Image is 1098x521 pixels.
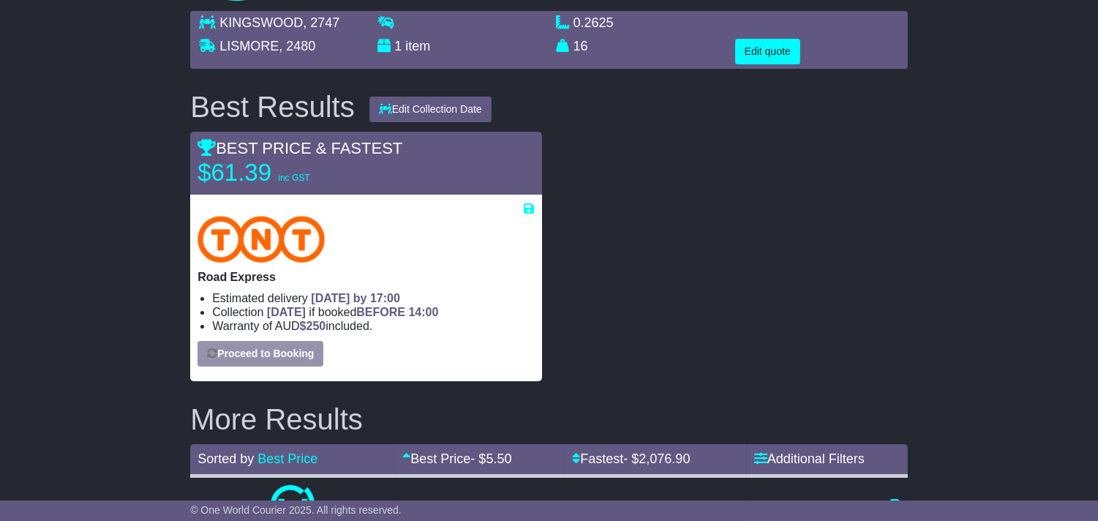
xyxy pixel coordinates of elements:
[470,451,511,466] span: - $
[212,319,534,333] li: Warranty of AUD included.
[278,173,309,183] span: inc GST
[198,341,323,367] button: Proceed to Booking
[303,15,339,30] span: , 2747
[279,39,315,53] span: , 2480
[198,139,402,157] span: BEST PRICE & FASTEST
[623,451,690,466] span: - $
[574,15,614,30] span: 0.2625
[212,305,534,319] li: Collection
[369,97,492,122] button: Edit Collection Date
[486,451,511,466] span: 5.50
[754,451,865,466] a: Additional Filters
[356,306,405,318] span: BEFORE
[219,39,279,53] span: LISMORE
[311,292,400,304] span: [DATE] by 17:00
[190,403,908,435] h2: More Results
[190,504,402,516] span: © One World Courier 2025. All rights reserved.
[267,306,306,318] span: [DATE]
[267,306,438,318] span: if booked
[394,39,402,53] span: 1
[212,291,534,305] li: Estimated delivery
[405,39,430,53] span: item
[183,91,362,123] div: Best Results
[198,158,380,187] p: $61.39
[307,320,326,332] span: 250
[219,15,303,30] span: KINGSWOOD
[639,451,690,466] span: 2,076.90
[198,270,534,284] p: Road Express
[300,320,326,332] span: $
[574,39,588,53] span: 16
[198,451,254,466] span: Sorted by
[735,39,800,64] button: Edit quote
[257,451,317,466] a: Best Price
[572,451,690,466] a: Fastest- $2,076.90
[198,216,325,263] img: TNT Domestic: Road Express
[402,451,511,466] a: Best Price- $5.50
[408,306,438,318] span: 14:00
